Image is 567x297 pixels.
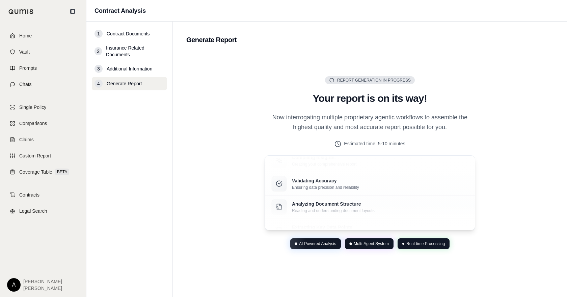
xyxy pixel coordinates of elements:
a: Prompts [4,61,82,76]
span: Insurance Related Documents [106,44,164,58]
span: Vault [19,49,30,55]
a: Chats [4,77,82,92]
button: Collapse sidebar [67,6,78,17]
a: Coverage TableBETA [4,165,82,179]
a: Single Policy [4,100,82,115]
div: A [7,278,21,292]
img: Qumis Logo [8,9,34,14]
span: Home [19,32,32,39]
p: Analyzing Document Structure [292,201,375,207]
div: 1 [94,30,103,38]
span: Generate Report [107,80,142,87]
span: Contract Documents [107,30,150,37]
span: Additional Information [107,65,152,72]
h1: Contract Analysis [94,6,146,16]
span: Multi-Agent System [354,241,389,246]
span: Coverage Table [19,169,52,175]
span: [PERSON_NAME] [23,278,62,285]
span: Legal Search [19,208,47,214]
span: Estimated time: 5-10 minutes [344,140,405,147]
a: Home [4,28,82,43]
a: Comparisons [4,116,82,131]
span: Comparisons [19,120,47,127]
a: Vault [4,44,82,59]
div: 3 [94,65,103,73]
span: Real-time Processing [406,241,445,246]
span: Contracts [19,191,39,198]
span: Claims [19,136,34,143]
p: Reading and understanding document layouts [292,208,375,213]
p: Now interrogating multiple proprietary agentic workflows to assemble the highest quality and most... [265,113,475,132]
p: Creating your comprehensive report [292,161,356,167]
h2: Your report is on its way! [265,92,475,105]
span: Report Generation in Progress [337,78,411,83]
span: Custom Report [19,152,51,159]
span: Chats [19,81,32,88]
a: Claims [4,132,82,147]
div: 2 [94,47,102,55]
span: Single Policy [19,104,46,111]
a: Contracts [4,187,82,202]
p: Extracting Key Data Points [292,224,372,231]
a: Custom Report [4,148,82,163]
span: Prompts [19,65,37,71]
span: [PERSON_NAME] [23,285,62,292]
p: Validating Accuracy [292,177,359,184]
h2: Generate Report [186,35,553,44]
span: BETA [55,169,69,175]
p: Ensuring data precision and reliability [292,185,359,190]
div: 4 [94,80,103,88]
p: Compiling Insights [292,154,356,161]
a: Legal Search [4,204,82,218]
span: AI-Powered Analysis [299,241,336,246]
